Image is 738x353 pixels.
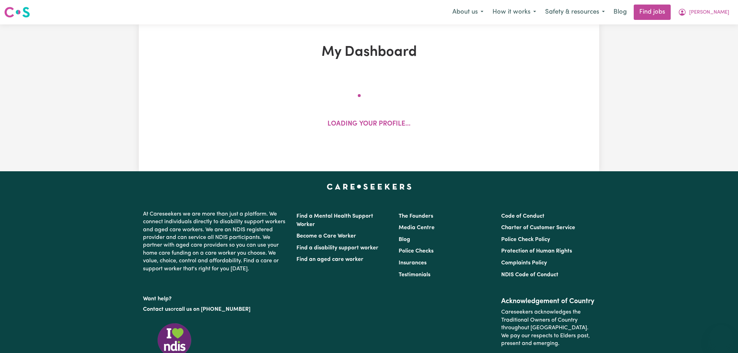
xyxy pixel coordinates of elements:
[4,4,30,20] a: Careseekers logo
[710,325,732,347] iframe: Button to launch messaging window
[634,5,671,20] a: Find jobs
[501,260,547,266] a: Complaints Policy
[296,257,363,262] a: Find an aged care worker
[488,5,541,20] button: How it works
[501,297,595,306] h2: Acknowledgement of Country
[327,184,412,189] a: Careseekers home page
[501,306,595,350] p: Careseekers acknowledges the Traditional Owners of Country throughout [GEOGRAPHIC_DATA]. We pay o...
[296,233,356,239] a: Become a Care Worker
[143,292,288,303] p: Want help?
[296,213,373,227] a: Find a Mental Health Support Worker
[399,213,433,219] a: The Founders
[143,303,288,316] p: or
[143,208,288,276] p: At Careseekers we are more than just a platform. We connect individuals directly to disability su...
[220,44,518,61] h1: My Dashboard
[673,5,734,20] button: My Account
[176,307,250,312] a: call us on [PHONE_NUMBER]
[399,260,427,266] a: Insurances
[399,225,435,231] a: Media Centre
[501,225,575,231] a: Charter of Customer Service
[4,6,30,18] img: Careseekers logo
[501,248,572,254] a: Protection of Human Rights
[399,272,430,278] a: Testimonials
[399,237,410,242] a: Blog
[501,272,558,278] a: NDIS Code of Conduct
[399,248,434,254] a: Police Checks
[296,245,378,251] a: Find a disability support worker
[541,5,609,20] button: Safety & resources
[689,9,729,16] span: [PERSON_NAME]
[327,119,411,129] p: Loading your profile...
[143,307,171,312] a: Contact us
[501,213,544,219] a: Code of Conduct
[501,237,550,242] a: Police Check Policy
[448,5,488,20] button: About us
[609,5,631,20] a: Blog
